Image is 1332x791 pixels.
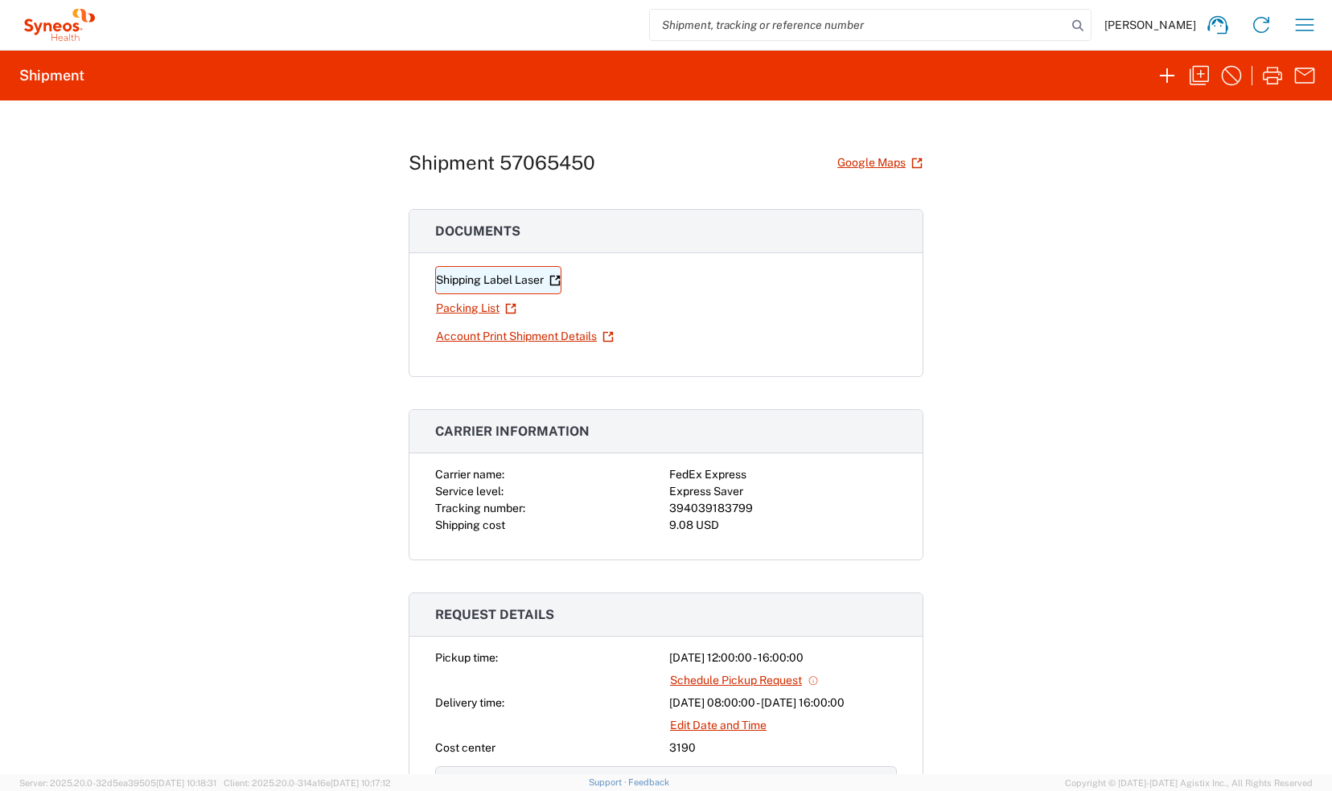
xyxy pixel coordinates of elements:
[1104,18,1196,32] span: [PERSON_NAME]
[435,468,504,481] span: Carrier name:
[19,778,216,788] span: Server: 2025.20.0-32d5ea39505
[435,294,517,322] a: Packing List
[435,322,615,350] a: Account Print Shipment Details
[669,711,767,740] a: Edit Date and Time
[409,151,595,174] h1: Shipment 57065450
[435,502,525,514] span: Tracking number:
[19,66,84,85] h2: Shipment
[669,483,897,500] div: Express Saver
[650,10,1067,40] input: Shipment, tracking or reference number
[669,517,897,534] div: 9.08 USD
[669,740,897,756] div: 3190
[224,778,391,788] span: Client: 2025.20.0-314a16e
[435,696,504,709] span: Delivery time:
[435,485,504,498] span: Service level:
[435,518,505,531] span: Shipping cost
[435,741,495,754] span: Cost center
[669,466,897,483] div: FedEx Express
[669,500,897,517] div: 394039183799
[435,651,498,664] span: Pickup time:
[1065,776,1313,790] span: Copyright © [DATE]-[DATE] Agistix Inc., All Rights Reserved
[628,777,669,787] a: Feedback
[589,777,629,787] a: Support
[435,607,554,622] span: Request details
[669,695,897,711] div: [DATE] 08:00:00 - [DATE] 16:00:00
[435,223,520,239] span: Documents
[837,149,923,177] a: Google Maps
[669,666,820,695] a: Schedule Pickup Request
[435,424,590,439] span: Carrier information
[156,778,216,788] span: [DATE] 10:18:31
[669,650,897,666] div: [DATE] 12:00:00 - 16:00:00
[331,778,391,788] span: [DATE] 10:17:12
[435,266,561,294] a: Shipping Label Laser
